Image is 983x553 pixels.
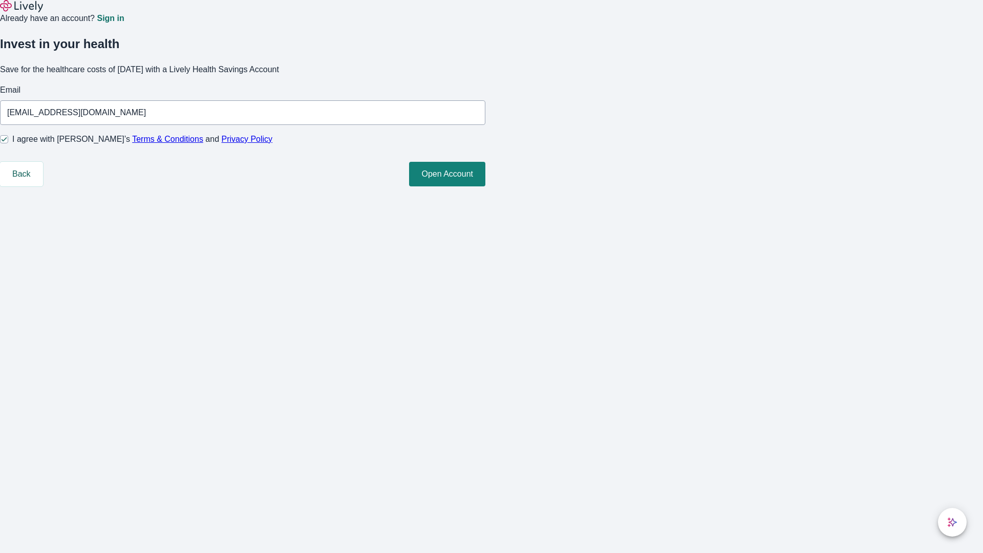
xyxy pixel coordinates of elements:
a: Terms & Conditions [132,135,203,143]
button: chat [938,508,967,537]
a: Sign in [97,14,124,23]
button: Open Account [409,162,485,186]
svg: Lively AI Assistant [947,517,957,527]
a: Privacy Policy [222,135,273,143]
span: I agree with [PERSON_NAME]’s and [12,133,272,145]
